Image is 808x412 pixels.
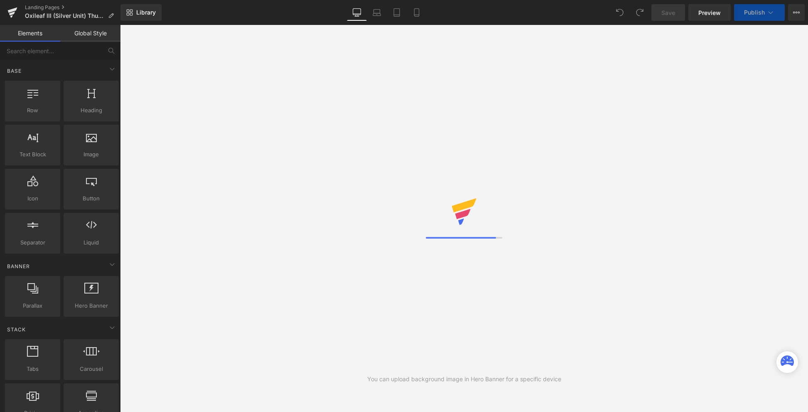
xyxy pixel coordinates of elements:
[66,106,116,115] span: Heading
[7,150,58,159] span: Text Block
[788,4,805,21] button: More
[6,67,22,75] span: Base
[7,106,58,115] span: Row
[66,194,116,203] span: Button
[66,150,116,159] span: Image
[25,12,105,19] span: Oxileaf III (Silver Unit) Thunderstorm FF NT
[631,4,648,21] button: Redo
[347,4,367,21] a: Desktop
[66,365,116,373] span: Carousel
[7,238,58,247] span: Separator
[60,25,120,42] a: Global Style
[744,9,765,16] span: Publish
[7,194,58,203] span: Icon
[367,4,387,21] a: Laptop
[612,4,628,21] button: Undo
[661,8,675,17] span: Save
[66,238,116,247] span: Liquid
[7,365,58,373] span: Tabs
[688,4,731,21] a: Preview
[120,4,162,21] a: New Library
[387,4,407,21] a: Tablet
[698,8,721,17] span: Preview
[367,375,561,384] div: You can upload background image in Hero Banner for a specific device
[7,301,58,310] span: Parallax
[6,262,31,270] span: Banner
[734,4,785,21] button: Publish
[136,9,156,16] span: Library
[6,326,27,333] span: Stack
[66,301,116,310] span: Hero Banner
[407,4,427,21] a: Mobile
[25,4,120,11] a: Landing Pages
